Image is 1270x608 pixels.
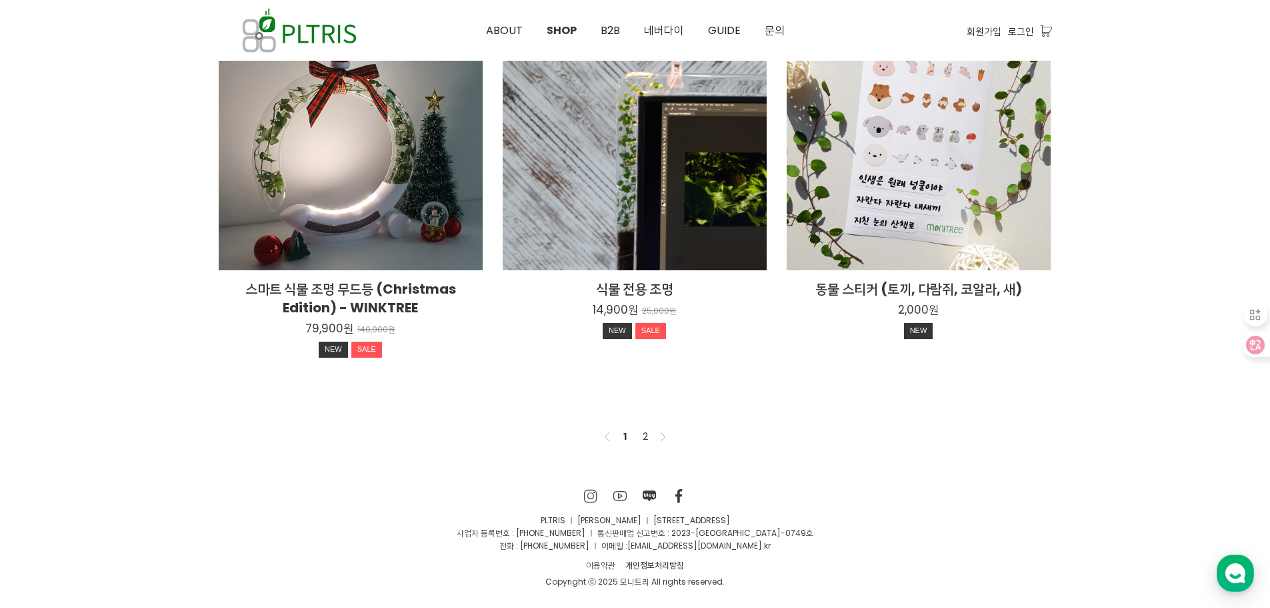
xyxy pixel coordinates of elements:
a: 로그인 [1008,24,1034,39]
span: 문의 [765,23,785,38]
span: SHOP [547,23,577,38]
a: 설정 [172,423,256,457]
a: 홈 [4,423,88,457]
p: PLTRIS ㅣ [PERSON_NAME] ㅣ [STREET_ADDRESS] [219,514,1052,527]
a: 네버다이 [632,1,696,61]
div: SALE [635,323,666,339]
div: NEW [603,323,632,339]
a: ABOUT [474,1,535,61]
a: 대화 [88,423,172,457]
span: B2B [601,23,620,38]
p: 79,900원 [305,321,353,336]
div: NEW [319,342,348,358]
a: 회원가입 [967,24,1001,39]
a: 이용약관 [581,557,621,573]
div: Copyright ⓒ 2025 모니트리 All rights reserved. [219,575,1052,588]
a: 1 [617,428,633,444]
a: 식물 전용 조명 14,900원 25,000원 NEWSALE [503,280,767,342]
span: ABOUT [486,23,523,38]
p: 2,000원 [898,302,939,317]
h2: 동물 스티커 (토끼, 다람쥐, 코알라, 새) [787,280,1051,298]
a: 2 [637,428,653,444]
p: 140,000원 [357,325,395,335]
a: 스마트 식물 조명 무드등 (Christmas Edition) - WINKTREE 79,900원 140,000원 NEWSALE [219,280,483,361]
h2: 스마트 식물 조명 무드등 (Christmas Edition) - WINKTREE [219,280,483,317]
span: GUIDE [708,23,741,38]
span: 네버다이 [644,23,684,38]
span: 설정 [206,443,222,454]
span: 홈 [42,443,50,454]
a: 개인정보처리방침 [621,557,689,573]
p: 14,900원 [593,302,638,317]
h2: 식물 전용 조명 [503,280,767,298]
p: 25,000원 [642,306,677,316]
div: NEW [904,323,933,339]
a: 동물 스티커 (토끼, 다람쥐, 코알라, 새) 2,000원 NEW [787,280,1051,342]
a: B2B [589,1,632,61]
span: 대화 [122,444,138,454]
p: 전화 : [PHONE_NUMBER] ㅣ 이메일 : .kr [219,539,1052,552]
p: 사업자 등록번호 : [PHONE_NUMBER] ㅣ 통신판매업 신고번호 : 2023-[GEOGRAPHIC_DATA]-0749호 [219,527,1052,539]
a: 문의 [753,1,797,61]
a: GUIDE [696,1,753,61]
a: [EMAIL_ADDRESS][DOMAIN_NAME] [627,540,762,551]
div: SALE [351,342,382,358]
a: SHOP [535,1,589,61]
